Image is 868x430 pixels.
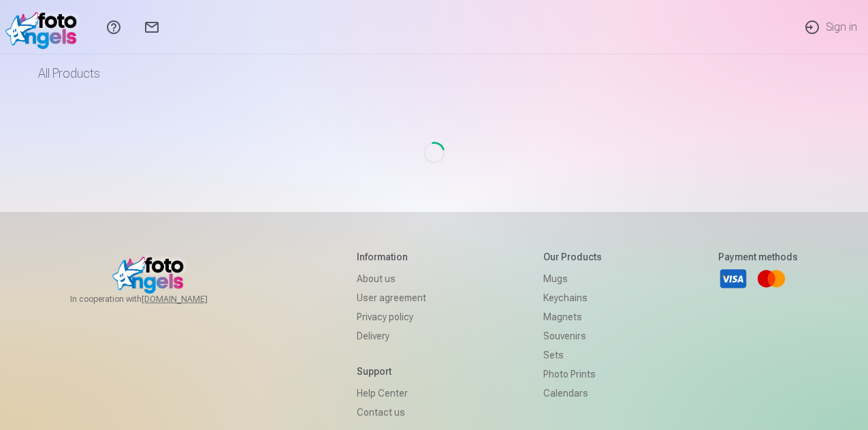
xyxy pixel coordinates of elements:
[543,326,602,345] a: Souvenirs
[543,384,602,403] a: Calendars
[5,5,84,49] img: /v1
[357,269,426,288] a: About us
[357,403,426,422] a: Contact us
[142,294,240,305] a: [DOMAIN_NAME]
[357,365,426,378] h5: Support
[70,294,240,305] span: In cooperation with
[357,326,426,345] a: Delivery
[543,269,602,288] a: Mugs
[718,250,798,264] h5: Payment methods
[718,264,748,294] a: Visa
[357,288,426,307] a: User agreement
[357,250,426,264] h5: Information
[357,307,426,326] a: Privacy policy
[543,365,602,384] a: Photo prints
[543,345,602,365] a: Sets
[756,264,786,294] a: Mastercard
[543,288,602,307] a: Keychains
[543,250,602,264] h5: Our products
[357,384,426,403] a: Help Center
[543,307,602,326] a: Magnets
